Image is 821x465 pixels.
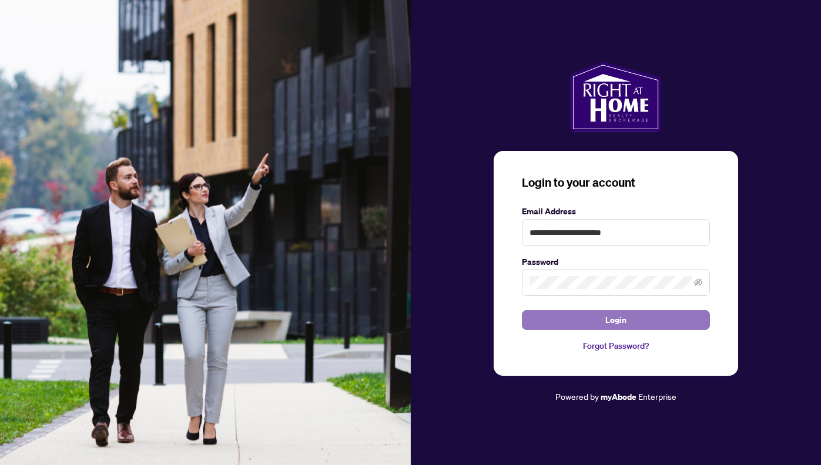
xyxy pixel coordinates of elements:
h3: Login to your account [522,174,710,191]
a: Forgot Password? [522,339,710,352]
span: eye-invisible [694,278,702,287]
button: Login [522,310,710,330]
span: Login [605,311,626,329]
img: ma-logo [570,62,661,132]
label: Password [522,255,710,268]
label: Email Address [522,205,710,218]
span: Powered by [555,391,599,402]
a: myAbode [601,390,636,403]
span: Enterprise [638,391,676,402]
